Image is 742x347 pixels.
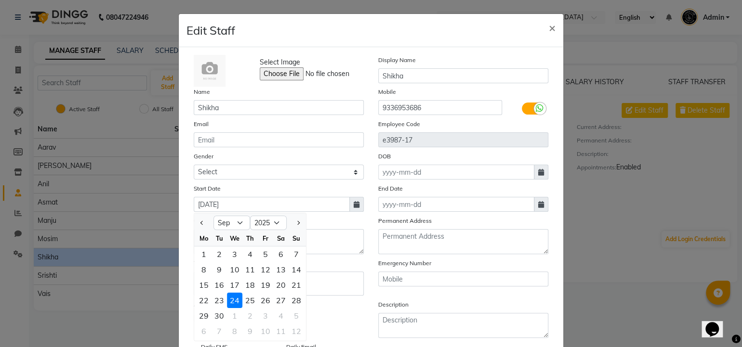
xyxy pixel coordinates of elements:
[227,323,242,339] div: Wednesday, October 8, 2025
[378,100,502,115] input: Mobile
[196,308,212,323] div: 29
[212,308,227,323] div: Tuesday, September 30, 2025
[258,293,273,308] div: 26
[227,262,242,277] div: 10
[196,293,212,308] div: 22
[242,262,258,277] div: 11
[378,120,420,129] label: Employee Code
[273,262,289,277] div: 13
[258,231,273,246] div: Fr
[212,231,227,246] div: Tu
[196,277,212,293] div: 15
[260,67,391,80] input: Select Image
[242,293,258,308] div: 25
[196,323,212,339] div: Monday, October 6, 2025
[273,231,289,246] div: Sa
[227,277,242,293] div: 17
[258,323,273,339] div: 10
[273,293,289,308] div: Saturday, September 27, 2025
[258,277,273,293] div: Friday, September 19, 2025
[242,308,258,323] div: 2
[212,293,227,308] div: Tuesday, September 23, 2025
[273,277,289,293] div: 20
[227,308,242,323] div: 1
[212,262,227,277] div: Tuesday, September 9, 2025
[378,184,403,193] label: End Date
[273,308,289,323] div: Saturday, October 4, 2025
[196,293,212,308] div: Monday, September 22, 2025
[549,20,556,35] span: ×
[194,100,364,115] input: Name
[378,152,391,161] label: DOB
[289,308,304,323] div: Sunday, October 5, 2025
[289,277,304,293] div: Sunday, September 21, 2025
[294,215,302,231] button: Next month
[289,246,304,262] div: 7
[196,277,212,293] div: Monday, September 15, 2025
[289,262,304,277] div: Sunday, September 14, 2025
[273,277,289,293] div: Saturday, September 20, 2025
[541,14,563,41] button: Close
[258,308,273,323] div: 3
[289,293,304,308] div: Sunday, September 28, 2025
[378,300,409,309] label: Description
[378,271,548,286] input: Mobile
[194,152,213,161] label: Gender
[227,293,242,308] div: Wednesday, September 24, 2025
[212,277,227,293] div: 16
[258,262,273,277] div: 12
[227,308,242,323] div: Wednesday, October 1, 2025
[242,246,258,262] div: Thursday, September 4, 2025
[242,231,258,246] div: Th
[258,277,273,293] div: 19
[289,231,304,246] div: Su
[196,262,212,277] div: 8
[242,323,258,339] div: 9
[194,197,350,212] input: yyyy-mm-dd
[378,217,432,225] label: Permanent Address
[258,308,273,323] div: Friday, October 3, 2025
[260,57,300,67] span: Select Image
[212,308,227,323] div: 30
[242,293,258,308] div: Thursday, September 25, 2025
[378,132,548,147] input: Employee Code
[289,293,304,308] div: 28
[289,323,304,339] div: 12
[212,293,227,308] div: 23
[227,277,242,293] div: Wednesday, September 17, 2025
[212,323,227,339] div: 7
[242,246,258,262] div: 4
[378,197,534,212] input: yyyy-mm-dd
[289,323,304,339] div: Sunday, October 12, 2025
[194,120,209,129] label: Email
[196,231,212,246] div: Mo
[378,165,534,180] input: yyyy-mm-dd
[258,246,273,262] div: 5
[194,88,210,96] label: Name
[194,132,364,147] input: Email
[196,262,212,277] div: Monday, September 8, 2025
[289,246,304,262] div: Sunday, September 7, 2025
[258,323,273,339] div: Friday, October 10, 2025
[227,323,242,339] div: 8
[378,259,431,268] label: Emergency Number
[227,293,242,308] div: 24
[289,262,304,277] div: 14
[196,323,212,339] div: 6
[196,246,212,262] div: Monday, September 1, 2025
[227,246,242,262] div: 3
[378,88,396,96] label: Mobile
[258,293,273,308] div: Friday, September 26, 2025
[273,246,289,262] div: 6
[212,246,227,262] div: Tuesday, September 2, 2025
[196,246,212,262] div: 1
[196,308,212,323] div: Monday, September 29, 2025
[378,56,416,64] label: Display Name
[242,277,258,293] div: 18
[702,308,732,337] iframe: chat widget
[242,262,258,277] div: Thursday, September 11, 2025
[242,277,258,293] div: Thursday, September 18, 2025
[194,184,221,193] label: Start Date
[212,262,227,277] div: 9
[227,231,242,246] div: We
